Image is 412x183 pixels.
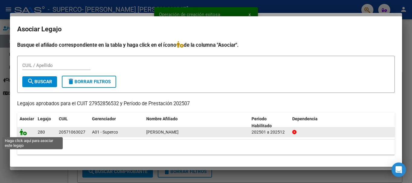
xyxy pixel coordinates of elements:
[144,112,249,132] datatable-header-cell: Nombre Afiliado
[27,78,34,85] mat-icon: search
[38,116,51,121] span: Legajo
[92,130,118,134] span: A01 - Superco
[146,130,179,134] span: ALVAREZ MATHIAS NAHUEL
[17,140,395,155] div: 1 registros
[59,129,85,136] div: 20571063027
[391,162,406,177] div: Open Intercom Messenger
[59,116,68,121] span: CUIL
[92,116,116,121] span: Gerenciador
[17,24,395,35] h2: Asociar Legajo
[249,112,290,132] datatable-header-cell: Periodo Habilitado
[90,112,144,132] datatable-header-cell: Gerenciador
[252,116,272,128] span: Periodo Habilitado
[67,79,111,84] span: Borrar Filtros
[292,116,318,121] span: Dependencia
[290,112,395,132] datatable-header-cell: Dependencia
[17,41,395,49] h4: Busque el afiliado correspondiente en la tabla y haga click en el ícono de la columna "Asociar".
[56,112,90,132] datatable-header-cell: CUIL
[20,116,34,121] span: Asociar
[67,78,74,85] mat-icon: delete
[38,130,45,134] span: 280
[146,116,178,121] span: Nombre Afiliado
[27,79,52,84] span: Buscar
[252,129,287,136] div: 202501 a 202512
[35,112,56,132] datatable-header-cell: Legajo
[17,112,35,132] datatable-header-cell: Asociar
[62,76,116,88] button: Borrar Filtros
[17,100,395,108] p: Legajos aprobados para el CUIT 27952856532 y Período de Prestación 202507
[22,76,57,87] button: Buscar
